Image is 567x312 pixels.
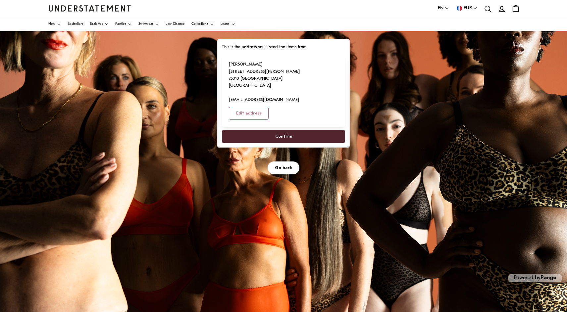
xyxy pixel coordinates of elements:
span: Swimwear [138,22,153,26]
button: Confirm [222,130,345,143]
span: Bestsellers [68,22,83,26]
span: Last Chance [166,22,184,26]
button: EN [438,5,449,12]
p: [PERSON_NAME] [STREET_ADDRESS][PERSON_NAME] 75010 [GEOGRAPHIC_DATA] [GEOGRAPHIC_DATA] [EMAIL_ADDR... [229,61,300,104]
p: Powered by [508,274,562,282]
a: Swimwear [138,17,159,31]
span: EUR [464,5,472,12]
a: Learn [221,17,235,31]
a: Pango [541,275,556,281]
button: Edit address [229,107,269,120]
a: Bestsellers [68,17,83,31]
span: Confirm [275,130,292,143]
button: Go back [268,161,299,174]
button: EUR [456,5,478,12]
a: Last Chance [166,17,184,31]
a: New [48,17,61,31]
span: Bralettes [90,22,103,26]
span: Edit address [236,107,262,119]
p: This is the address you'll send the items from. [222,44,345,51]
a: Bralettes [90,17,109,31]
span: Collections [191,22,208,26]
span: EN [438,5,443,12]
a: Collections [191,17,214,31]
a: Understatement Homepage [48,5,131,11]
span: New [48,22,55,26]
span: Panties [115,22,126,26]
span: Learn [221,22,230,26]
span: Go back [275,162,292,174]
a: Panties [115,17,132,31]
